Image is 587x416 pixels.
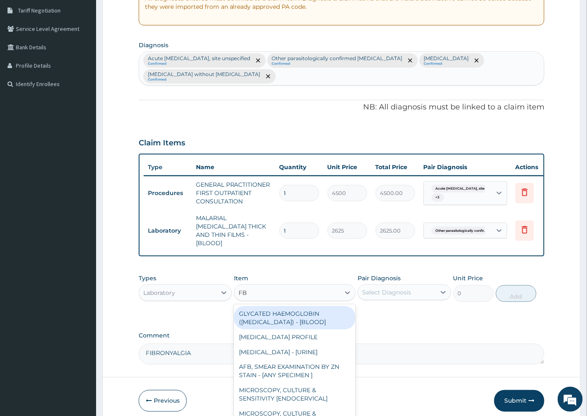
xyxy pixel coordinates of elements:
[494,390,544,412] button: Submit
[362,288,411,297] div: Select Diagnosis
[234,383,356,406] div: MICROSCOPY, CULTURE & SENSITIVITY [ENDOCERVICAL]
[15,42,34,63] img: d_794563401_company_1708531726252_794563401
[432,185,503,193] span: Acute [MEDICAL_DATA], site unspe...
[148,55,251,62] p: Acute [MEDICAL_DATA], site unspecified
[496,285,536,302] button: Add
[272,62,403,66] small: Confirmed
[234,306,356,330] div: GLYCATED HAEMOGLOBIN ([MEDICAL_DATA]) - [BLOOD]
[192,159,275,175] th: Name
[43,47,140,58] div: Chat with us now
[511,159,553,175] th: Actions
[144,223,192,238] td: Laboratory
[264,73,272,80] span: remove selection option
[139,332,545,339] label: Comment
[323,159,371,175] th: Unit Price
[272,55,403,62] p: Other parasitologically confirmed [MEDICAL_DATA]
[148,78,261,82] small: Confirmed
[148,71,261,78] p: [MEDICAL_DATA] without [MEDICAL_DATA]
[192,210,275,251] td: MALARIAL [MEDICAL_DATA] THICK AND THIN FILMS - [BLOOD]
[148,62,251,66] small: Confirmed
[143,289,175,297] div: Laboratory
[234,330,356,345] div: [MEDICAL_DATA] PROFILE
[139,102,545,113] p: NB: All diagnosis must be linked to a claim item
[432,193,444,202] span: + 3
[139,139,185,148] h3: Claim Items
[358,274,401,282] label: Pair Diagnosis
[407,57,414,64] span: remove selection option
[139,275,156,282] label: Types
[424,62,469,66] small: Confirmed
[137,4,157,24] div: Minimize live chat window
[139,390,187,412] button: Previous
[419,159,511,175] th: Pair Diagnosis
[18,7,61,14] span: Tariff Negotiation
[144,185,192,201] td: Procedures
[254,57,262,64] span: remove selection option
[234,274,248,282] label: Item
[4,228,159,257] textarea: Type your message and hit 'Enter'
[371,159,419,175] th: Total Price
[424,55,469,62] p: [MEDICAL_DATA]
[432,227,491,235] span: Other parasitologically confir...
[453,274,483,282] label: Unit Price
[234,360,356,383] div: AFB, SMEAR EXAMINATION BY ZN STAIN - [ANY SPECIMEN ]
[473,57,480,64] span: remove selection option
[192,176,275,210] td: GENERAL PRACTITIONER FIRST OUTPATIENT CONSULTATION
[275,159,323,175] th: Quantity
[144,160,192,175] th: Type
[139,41,168,49] label: Diagnosis
[234,345,356,360] div: [MEDICAL_DATA] - [URINE]
[48,105,115,190] span: We're online!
